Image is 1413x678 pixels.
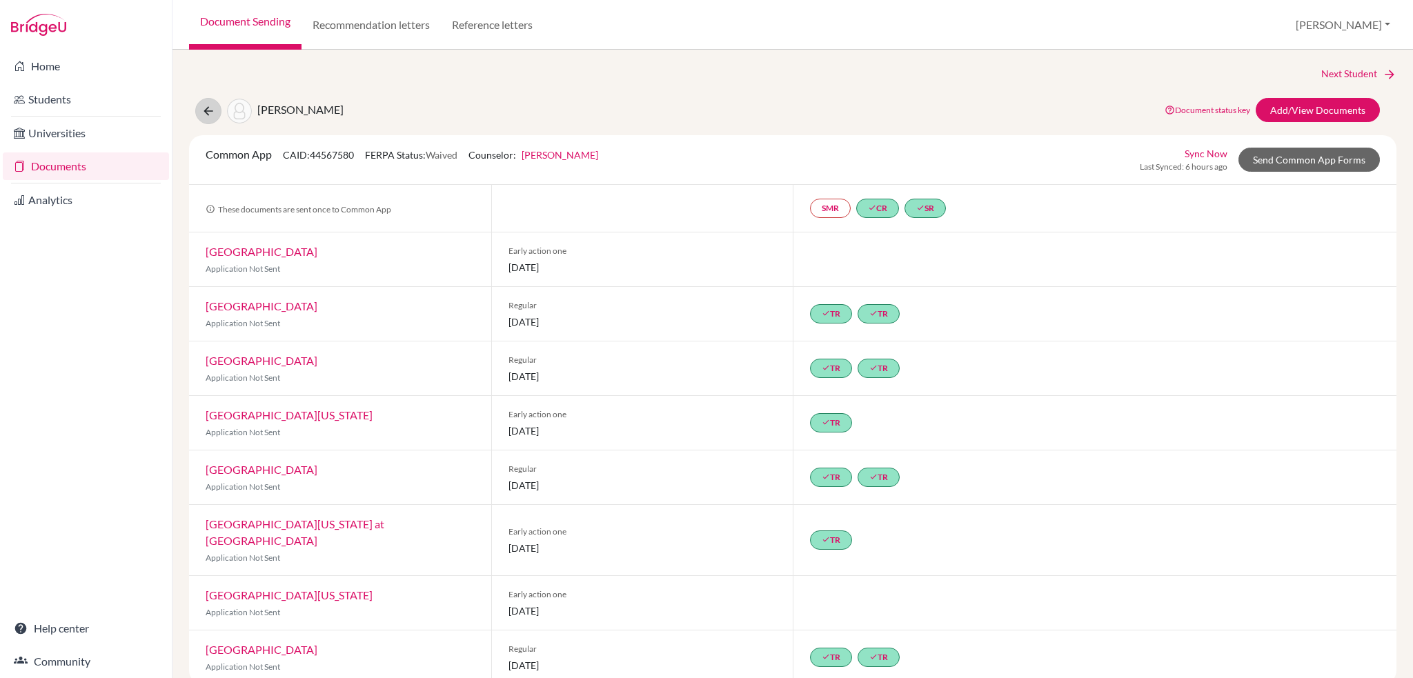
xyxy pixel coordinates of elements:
span: Application Not Sent [206,427,280,437]
a: doneTR [810,530,852,550]
span: FERPA Status: [365,149,457,161]
a: doneTR [858,304,900,323]
span: Early action one [508,526,777,538]
span: [DATE] [508,315,777,329]
span: Application Not Sent [206,318,280,328]
a: Document status key [1165,105,1250,115]
i: done [822,472,830,481]
a: Analytics [3,186,169,214]
span: [DATE] [508,541,777,555]
a: [GEOGRAPHIC_DATA][US_STATE] at [GEOGRAPHIC_DATA] [206,517,384,547]
span: Regular [508,643,777,655]
a: doneCR [856,199,899,218]
i: done [822,309,830,317]
a: [GEOGRAPHIC_DATA] [206,643,317,656]
i: done [868,203,876,212]
a: [GEOGRAPHIC_DATA][US_STATE] [206,588,373,601]
span: [DATE] [508,260,777,275]
a: doneTR [810,468,852,487]
a: Add/View Documents [1256,98,1380,122]
a: Send Common App Forms [1238,148,1380,172]
span: Application Not Sent [206,263,280,274]
i: done [916,203,925,212]
span: Waived [426,149,457,161]
span: [PERSON_NAME] [257,103,344,116]
span: Early action one [508,408,777,421]
i: done [822,652,830,661]
span: CAID: 44567580 [283,149,354,161]
a: [PERSON_NAME] [522,149,598,161]
span: Regular [508,299,777,312]
span: [DATE] [508,604,777,618]
span: Counselor: [468,149,598,161]
button: [PERSON_NAME] [1290,12,1396,38]
span: Application Not Sent [206,661,280,672]
a: doneTR [810,648,852,667]
span: [DATE] [508,423,777,438]
span: Early action one [508,588,777,601]
a: doneTR [858,359,900,378]
span: Regular [508,463,777,475]
span: Application Not Sent [206,481,280,492]
a: Next Student [1321,66,1396,81]
a: SMR [810,199,851,218]
a: doneTR [810,413,852,432]
span: Application Not Sent [206,607,280,617]
a: Sync Now [1185,146,1227,161]
span: Application Not Sent [206,552,280,563]
a: Documents [3,152,169,180]
a: doneTR [810,304,852,323]
a: Home [3,52,169,80]
span: [DATE] [508,369,777,383]
a: [GEOGRAPHIC_DATA] [206,245,317,258]
i: done [822,418,830,426]
span: [DATE] [508,478,777,492]
a: doneTR [858,468,900,487]
span: [DATE] [508,658,777,672]
a: Community [3,648,169,675]
a: [GEOGRAPHIC_DATA] [206,463,317,476]
i: done [822,535,830,544]
a: doneSR [905,199,946,218]
span: Application Not Sent [206,372,280,383]
a: Universities [3,119,169,147]
span: Last Synced: 6 hours ago [1140,161,1227,173]
a: Help center [3,615,169,642]
a: [GEOGRAPHIC_DATA][US_STATE] [206,408,373,421]
a: doneTR [858,648,900,667]
i: done [869,309,878,317]
img: Bridge-U [11,14,66,36]
span: These documents are sent once to Common App [206,204,391,215]
i: done [869,472,878,481]
a: Students [3,86,169,113]
a: doneTR [810,359,852,378]
a: [GEOGRAPHIC_DATA] [206,299,317,312]
span: Regular [508,354,777,366]
span: Common App [206,148,272,161]
i: done [869,652,878,661]
a: [GEOGRAPHIC_DATA] [206,354,317,367]
i: done [822,363,830,372]
i: done [869,363,878,372]
span: Early action one [508,245,777,257]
